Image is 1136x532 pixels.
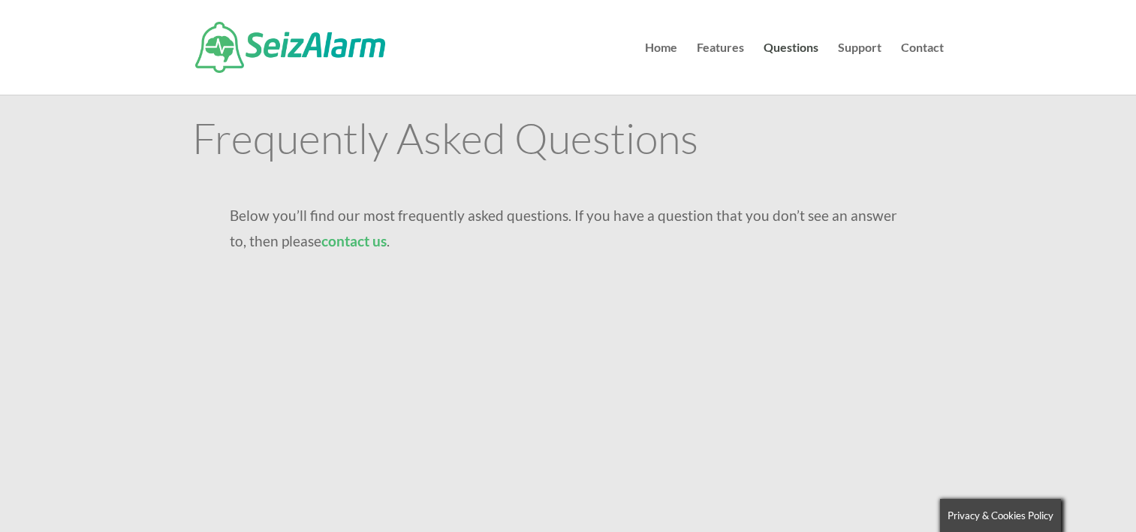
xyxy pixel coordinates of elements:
a: Questions [764,42,818,95]
h1: Frequently Asked Questions [192,116,944,166]
p: Below you’ll find our most frequently asked questions. If you have a question that you don’t see ... [230,203,906,254]
a: contact us [321,232,387,249]
a: Features [697,42,744,95]
a: Contact [901,42,944,95]
span: Privacy & Cookies Policy [948,509,1053,521]
a: Support [838,42,881,95]
a: Home [645,42,677,95]
img: SeizAlarm [195,22,385,73]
